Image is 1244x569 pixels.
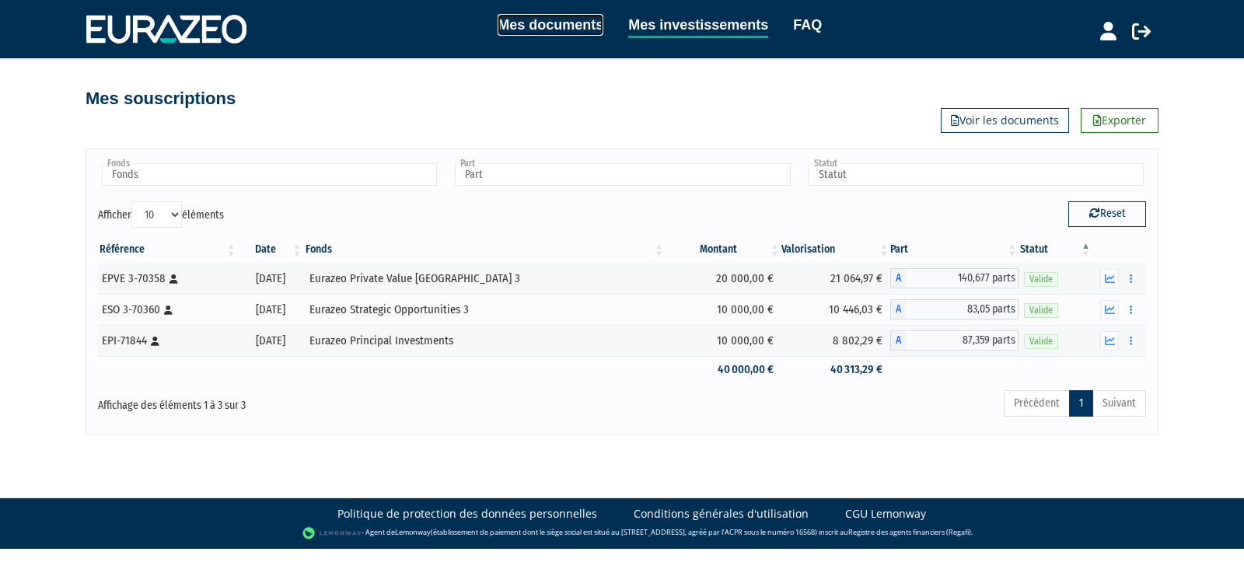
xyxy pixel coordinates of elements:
[666,294,781,325] td: 10 000,00 €
[890,299,1019,319] div: A - Eurazeo Strategic Opportunities 3
[666,356,781,383] td: 40 000,00 €
[309,333,661,349] div: Eurazeo Principal Investments
[309,302,661,318] div: Eurazeo Strategic Opportunities 3
[243,333,299,349] div: [DATE]
[304,236,666,263] th: Fonds: activer pour trier la colonne par ordre croissant
[906,330,1019,351] span: 87,359 parts
[628,14,768,38] a: Mes investissements
[781,263,890,294] td: 21 064,97 €
[1019,236,1092,263] th: Statut : activer pour trier la colonne par ordre d&eacute;croissant
[243,271,299,287] div: [DATE]
[1069,390,1093,417] a: 1
[1068,201,1146,226] button: Reset
[848,527,971,537] a: Registre des agents financiers (Regafi)
[164,305,173,315] i: [Français] Personne physique
[890,236,1019,263] th: Part: activer pour trier la colonne par ordre croissant
[890,268,906,288] span: A
[781,325,890,356] td: 8 802,29 €
[238,236,304,263] th: Date: activer pour trier la colonne par ordre croissant
[16,525,1228,541] div: - Agent de (établissement de paiement dont le siège social est situé au [STREET_ADDRESS], agréé p...
[890,330,1019,351] div: A - Eurazeo Principal Investments
[102,302,232,318] div: ESO 3-70360
[102,271,232,287] div: EPVE 3-70358
[941,108,1069,133] a: Voir les documents
[666,263,781,294] td: 20 000,00 €
[781,356,890,383] td: 40 313,29 €
[845,506,926,522] a: CGU Lemonway
[309,271,661,287] div: Eurazeo Private Value [GEOGRAPHIC_DATA] 3
[666,325,781,356] td: 10 000,00 €
[1081,108,1158,133] a: Exporter
[1092,390,1146,417] a: Suivant
[890,299,906,319] span: A
[86,89,236,108] h4: Mes souscriptions
[666,236,781,263] th: Montant: activer pour trier la colonne par ordre croissant
[131,201,182,228] select: Afficheréléments
[98,389,521,414] div: Affichage des éléments 1 à 3 sur 3
[906,268,1019,288] span: 140,677 parts
[1024,272,1058,287] span: Valide
[793,14,822,36] a: FAQ
[906,299,1019,319] span: 83,05 parts
[1024,303,1058,318] span: Valide
[98,201,224,228] label: Afficher éléments
[169,274,178,284] i: [Français] Personne physique
[1024,334,1058,349] span: Valide
[151,337,159,346] i: [Français] Personne physique
[890,268,1019,288] div: A - Eurazeo Private Value Europe 3
[98,236,238,263] th: Référence : activer pour trier la colonne par ordre croissant
[781,236,890,263] th: Valorisation: activer pour trier la colonne par ordre croissant
[243,302,299,318] div: [DATE]
[302,525,362,541] img: logo-lemonway.png
[890,330,906,351] span: A
[395,527,431,537] a: Lemonway
[498,14,603,36] a: Mes documents
[1004,390,1070,417] a: Précédent
[337,506,597,522] a: Politique de protection des données personnelles
[86,15,246,43] img: 1732889491-logotype_eurazeo_blanc_rvb.png
[102,333,232,349] div: EPI-71844
[634,506,809,522] a: Conditions générales d'utilisation
[781,294,890,325] td: 10 446,03 €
